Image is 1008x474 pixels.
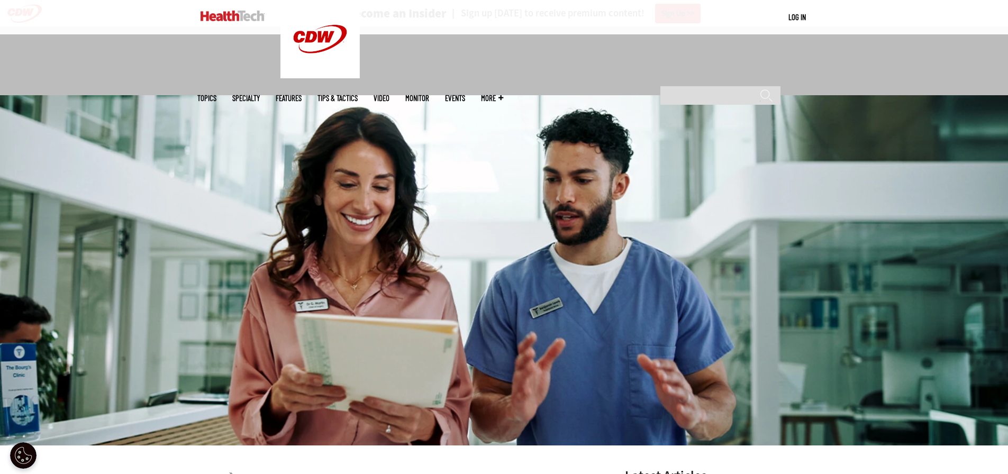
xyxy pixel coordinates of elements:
[10,442,37,469] button: Open Preferences
[232,94,260,102] span: Specialty
[197,94,216,102] span: Topics
[276,94,302,102] a: Features
[374,94,389,102] a: Video
[10,442,37,469] div: Cookie Settings
[317,94,358,102] a: Tips & Tactics
[481,94,503,102] span: More
[201,11,265,21] img: Home
[405,94,429,102] a: MonITor
[788,12,806,23] div: User menu
[445,94,465,102] a: Events
[280,70,360,81] a: CDW
[788,12,806,22] a: Log in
